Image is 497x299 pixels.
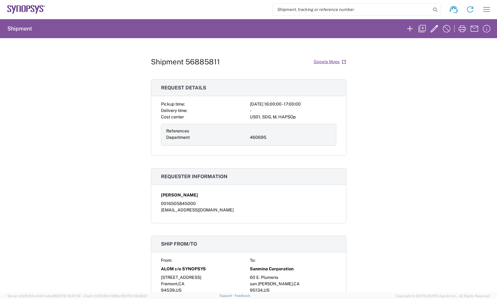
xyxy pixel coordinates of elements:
a: Support [220,294,235,297]
span: CA [294,281,300,286]
span: Copyright © [DATE]-[DATE] Agistix Inc., All Rights Reserved [396,293,490,299]
span: Sanmina Corporation [250,266,294,272]
span: Server: 2025.19.0-d447cefac8f [7,294,81,298]
div: [EMAIL_ADDRESS][DOMAIN_NAME] [161,207,336,213]
span: Client: 2025.19.0-129fbcf [83,294,147,298]
span: [PERSON_NAME] [161,192,198,198]
div: 0016505845000 [161,200,336,207]
span: Fremont [161,281,177,286]
span: From: [161,258,172,263]
div: US01, SDG, M, HAPSOp [250,114,336,120]
div: - [250,107,336,114]
div: [DATE] 16:00:00 - 17:00:00 [250,101,336,107]
div: 60 E. Plumeria [250,274,336,281]
a: Google Maps [313,56,346,67]
span: References [166,128,189,133]
span: Delivery time: [161,108,187,113]
span: , [175,288,176,293]
span: US [176,288,181,293]
span: Pickup time: [161,102,185,106]
span: , [263,288,264,293]
span: Ship from/to [161,241,197,247]
a: Feedback [235,294,250,297]
div: Department [166,134,247,141]
span: 94539 [161,288,175,293]
span: san [PERSON_NAME] [250,281,293,286]
span: Requester information [161,174,228,179]
span: , [177,281,178,286]
div: [STREET_ADDRESS] [161,274,247,281]
h1: Shipment 56885811 [151,57,220,66]
span: To: [250,258,255,263]
input: Shipment, tracking or reference number [273,4,431,15]
div: 460695 [250,134,331,141]
span: , [293,281,294,286]
span: [DATE] 09:39:01 [122,294,147,298]
span: US [264,288,269,293]
span: ALOM c/o SYNOPSYS [161,266,206,272]
span: Cost center [161,114,184,119]
span: CA [178,281,185,286]
h2: Shipment [7,25,32,32]
span: [DATE] 10:47:06 [56,294,81,298]
span: 95134 [250,288,263,293]
span: Request details [161,85,206,91]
